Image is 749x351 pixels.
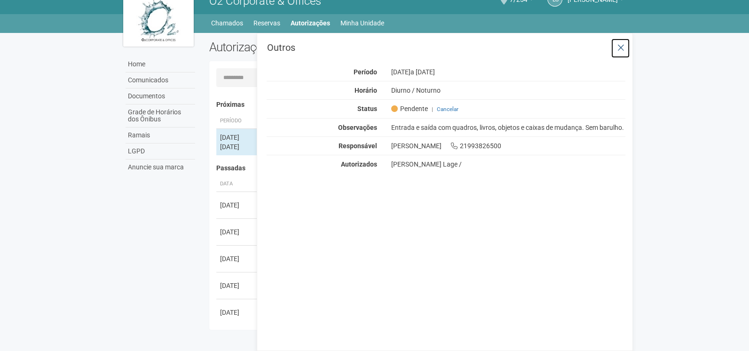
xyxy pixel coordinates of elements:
[341,160,377,168] strong: Autorizados
[220,227,255,237] div: [DATE]
[384,68,633,76] div: [DATE]
[126,72,195,88] a: Comunicados
[126,128,195,144] a: Ramais
[220,200,255,210] div: [DATE]
[216,113,259,129] th: Período
[220,133,255,142] div: [DATE]
[253,16,280,30] a: Reservas
[340,16,384,30] a: Minha Unidade
[220,308,255,317] div: [DATE]
[410,68,435,76] span: a [DATE]
[126,144,195,160] a: LGPD
[391,104,428,113] span: Pendente
[384,86,633,95] div: Diurno / Noturno
[216,101,619,108] h4: Próximas
[216,165,619,172] h4: Passadas
[357,105,377,112] strong: Status
[338,124,377,131] strong: Observações
[437,106,458,112] a: Cancelar
[355,87,377,94] strong: Horário
[126,56,195,72] a: Home
[126,88,195,104] a: Documentos
[126,160,195,175] a: Anuncie sua marca
[384,123,633,132] div: Entrada e saída com quadros, livros, objetos e caixas de mudança. Sem barulho.
[267,43,625,52] h3: Outros
[384,142,633,150] div: [PERSON_NAME] 21993826500
[220,281,255,290] div: [DATE]
[220,142,255,152] div: [DATE]
[126,104,195,128] a: Grade de Horários dos Ônibus
[354,68,377,76] strong: Período
[220,254,255,263] div: [DATE]
[432,106,433,112] span: |
[339,142,377,150] strong: Responsável
[209,40,410,54] h2: Autorizações
[216,176,259,192] th: Data
[211,16,243,30] a: Chamados
[291,16,330,30] a: Autorizações
[391,160,626,168] div: [PERSON_NAME] Lage /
